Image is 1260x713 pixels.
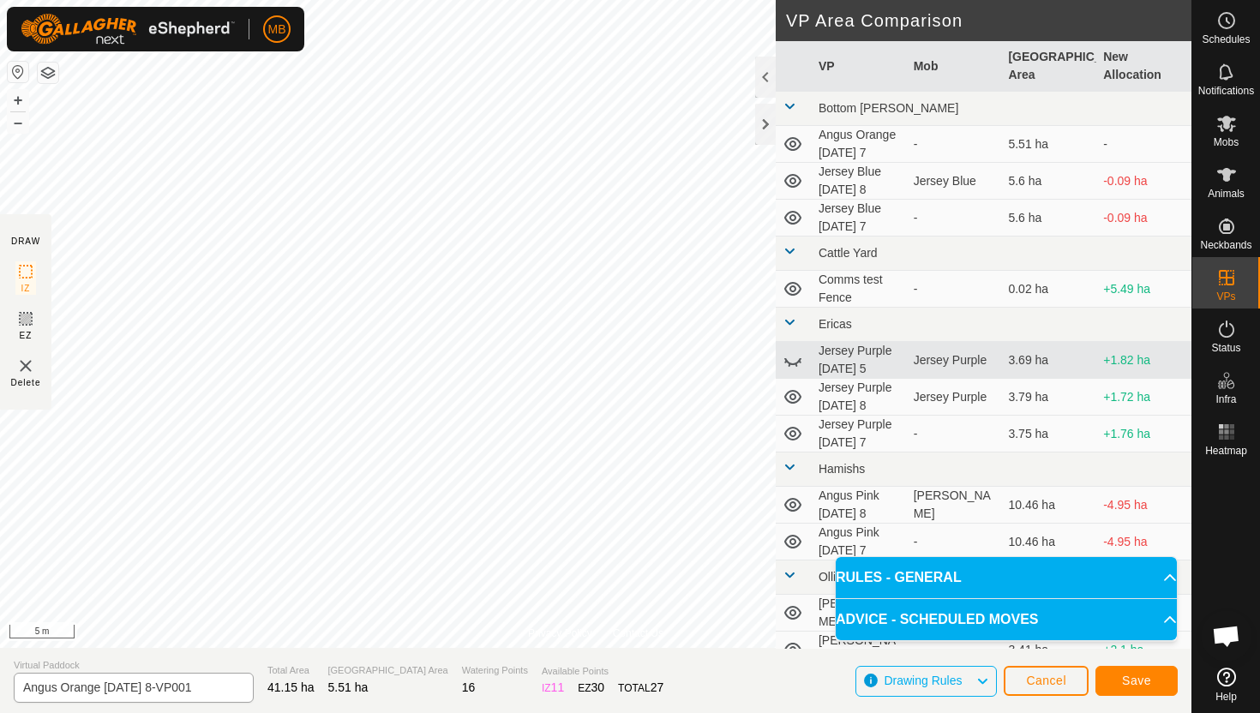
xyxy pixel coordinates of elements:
[651,680,664,694] span: 27
[8,90,28,111] button: +
[812,200,907,237] td: Jersey Blue [DATE] 7
[1096,126,1191,163] td: -
[21,282,31,295] span: IZ
[1096,342,1191,379] td: +1.82 ha
[1096,487,1191,524] td: -4.95 ha
[1122,674,1151,687] span: Save
[267,663,315,678] span: Total Area
[812,487,907,524] td: Angus Pink [DATE] 8
[8,62,28,82] button: Reset Map
[1096,416,1191,452] td: +1.76 ha
[15,356,36,376] img: VP
[21,14,235,45] img: Gallagher Logo
[812,595,907,632] td: [PERSON_NAME] [DATE] 8
[268,21,286,39] span: MB
[836,609,1038,630] span: ADVICE - SCHEDULED MOVES
[812,416,907,452] td: Jersey Purple [DATE] 7
[528,626,592,641] a: Privacy Policy
[836,557,1177,598] p-accordion-header: RULES - GENERAL
[618,679,663,697] div: TOTAL
[462,680,476,694] span: 16
[1004,666,1089,696] button: Cancel
[1215,692,1237,702] span: Help
[914,172,995,190] div: Jersey Blue
[812,379,907,416] td: Jersey Purple [DATE] 8
[914,388,995,406] div: Jersey Purple
[1208,189,1245,199] span: Animals
[786,10,1191,31] h2: VP Area Comparison
[819,462,865,476] span: Hamishs
[1096,41,1191,92] th: New Allocation
[812,524,907,560] td: Angus Pink [DATE] 7
[819,246,878,260] span: Cattle Yard
[1202,34,1250,45] span: Schedules
[1200,240,1251,250] span: Neckbands
[884,674,962,687] span: Drawing Rules
[819,317,852,331] span: Ericas
[1095,666,1178,696] button: Save
[328,663,448,678] span: [GEOGRAPHIC_DATA] Area
[812,126,907,163] td: Angus Orange [DATE] 7
[1001,41,1096,92] th: [GEOGRAPHIC_DATA] Area
[1205,446,1247,456] span: Heatmap
[1216,291,1235,302] span: VPs
[1096,271,1191,308] td: +5.49 ha
[591,680,605,694] span: 30
[328,680,369,694] span: 5.51 ha
[1001,342,1096,379] td: 3.69 ha
[1096,163,1191,200] td: -0.09 ha
[11,235,40,248] div: DRAW
[914,425,995,443] div: -
[812,342,907,379] td: Jersey Purple [DATE] 5
[1001,163,1096,200] td: 5.6 ha
[14,658,254,673] span: Virtual Paddock
[11,376,41,389] span: Delete
[551,680,565,694] span: 11
[914,280,995,298] div: -
[812,41,907,92] th: VP
[812,271,907,308] td: Comms test Fence
[1001,487,1096,524] td: 10.46 ha
[1026,674,1066,687] span: Cancel
[462,663,528,678] span: Watering Points
[836,599,1177,640] p-accordion-header: ADVICE - SCHEDULED MOVES
[1001,200,1096,237] td: 5.6 ha
[819,101,958,115] span: Bottom [PERSON_NAME]
[1201,610,1252,662] div: Open chat
[907,41,1002,92] th: Mob
[1214,137,1239,147] span: Mobs
[1096,200,1191,237] td: -0.09 ha
[1096,524,1191,560] td: -4.95 ha
[267,680,315,694] span: 41.15 ha
[914,135,995,153] div: -
[914,487,995,523] div: [PERSON_NAME]
[1215,394,1236,404] span: Infra
[812,163,907,200] td: Jersey Blue [DATE] 8
[613,626,663,641] a: Contact Us
[38,63,58,83] button: Map Layers
[819,570,849,584] span: Ollies
[1001,379,1096,416] td: 3.79 ha
[812,632,907,668] td: [PERSON_NAME] [DATE] 7
[914,351,995,369] div: Jersey Purple
[542,679,564,697] div: IZ
[1211,343,1240,353] span: Status
[542,664,663,679] span: Available Points
[20,329,33,342] span: EZ
[1001,126,1096,163] td: 5.51 ha
[1096,379,1191,416] td: +1.72 ha
[8,112,28,133] button: –
[578,679,604,697] div: EZ
[1001,416,1096,452] td: 3.75 ha
[1198,86,1254,96] span: Notifications
[1192,661,1260,709] a: Help
[914,209,995,227] div: -
[1001,271,1096,308] td: 0.02 ha
[914,533,995,551] div: -
[836,567,962,588] span: RULES - GENERAL
[1001,524,1096,560] td: 10.46 ha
